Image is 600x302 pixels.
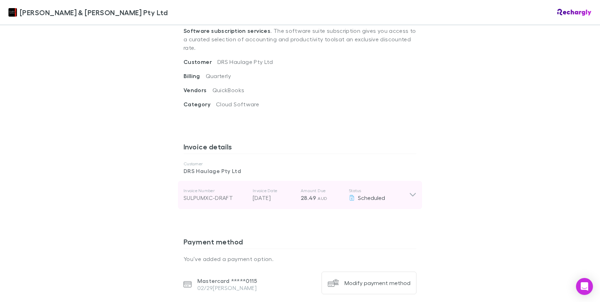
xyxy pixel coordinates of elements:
span: Category [184,101,216,108]
p: 02/29 [PERSON_NAME] [197,284,257,291]
p: Customer [184,161,416,167]
p: You’ve added a payment option. [184,255,416,263]
span: 28.49 [301,194,316,201]
div: Modify payment method [344,279,410,286]
span: Billing [184,72,206,79]
span: Scheduled [358,194,385,201]
p: Status [349,188,409,194]
span: Customer [184,58,217,65]
span: DRS Haulage Pty Ltd [217,58,273,65]
button: Modify payment method [322,272,416,294]
p: Invoice Date [253,188,295,194]
img: Modify payment method's Logo [328,277,339,289]
span: QuickBooks [212,87,245,93]
p: [DATE] [253,194,295,202]
h3: Payment method [184,237,416,249]
div: Open Intercom Messenger [576,278,593,295]
div: SULPUMXC-DRAFT [184,194,247,202]
span: Quarterly [206,72,231,79]
span: AUD [318,196,327,201]
div: Invoice NumberSULPUMXC-DRAFTInvoice Date[DATE]Amount Due28.49 AUDStatusScheduled [178,181,422,209]
img: Rechargly Logo [557,9,592,16]
p: Invoice Number [184,188,247,194]
img: Douglas & Harrison Pty Ltd's Logo [8,8,17,17]
p: DRS Haulage Pty Ltd [184,167,416,175]
strong: Software subscription services [184,27,270,34]
span: Vendors [184,87,212,94]
span: Cloud Software [216,101,259,107]
h3: Invoice details [184,142,416,154]
p: . The software suite subscription gives you access to a curated selection of accounting and produ... [184,21,416,58]
p: Amount Due [301,188,343,194]
span: [PERSON_NAME] & [PERSON_NAME] Pty Ltd [20,7,168,18]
